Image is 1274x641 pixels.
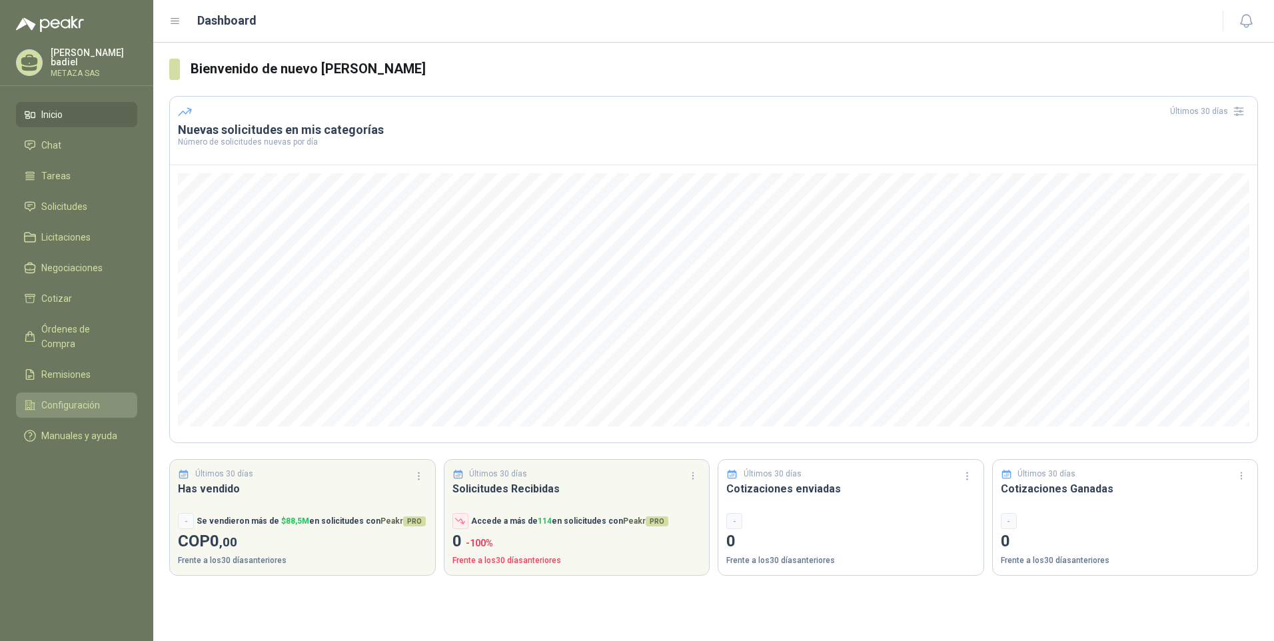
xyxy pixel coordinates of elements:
[16,102,137,127] a: Inicio
[41,107,63,122] span: Inicio
[646,516,668,526] span: PRO
[469,468,527,480] p: Últimos 30 días
[1001,513,1017,529] div: -
[195,468,253,480] p: Últimos 30 días
[41,367,91,382] span: Remisiones
[41,291,72,306] span: Cotizar
[726,529,975,554] p: 0
[41,199,87,214] span: Solicitudes
[16,286,137,311] a: Cotizar
[51,69,137,77] p: METAZA SAS
[41,230,91,245] span: Licitaciones
[41,398,100,412] span: Configuración
[178,529,427,554] p: COP
[178,138,1249,146] p: Número de solicitudes nuevas por día
[726,480,975,497] h3: Cotizaciones enviadas
[16,16,84,32] img: Logo peakr
[726,554,975,567] p: Frente a los 30 días anteriores
[281,516,309,526] span: $ 88,5M
[452,554,702,567] p: Frente a los 30 días anteriores
[1170,101,1249,122] div: Últimos 30 días
[16,362,137,387] a: Remisiones
[16,133,137,158] a: Chat
[452,480,702,497] h3: Solicitudes Recibidas
[726,513,742,529] div: -
[16,423,137,448] a: Manuales y ayuda
[16,225,137,250] a: Licitaciones
[1017,468,1075,480] p: Últimos 30 días
[471,515,668,528] p: Accede a más de en solicitudes con
[16,317,137,356] a: Órdenes de Compra
[380,516,426,526] span: Peakr
[452,529,702,554] p: 0
[16,163,137,189] a: Tareas
[219,534,237,550] span: ,00
[16,392,137,418] a: Configuración
[41,322,125,351] span: Órdenes de Compra
[51,48,137,67] p: [PERSON_NAME] badiel
[41,428,117,443] span: Manuales y ayuda
[178,513,194,529] div: -
[466,538,493,548] span: -100 %
[41,261,103,275] span: Negociaciones
[191,59,1258,79] h3: Bienvenido de nuevo [PERSON_NAME]
[538,516,552,526] span: 114
[16,194,137,219] a: Solicitudes
[197,11,257,30] h1: Dashboard
[16,255,137,281] a: Negociaciones
[1001,529,1250,554] p: 0
[178,122,1249,138] h3: Nuevas solicitudes en mis categorías
[403,516,426,526] span: PRO
[210,532,237,550] span: 0
[41,169,71,183] span: Tareas
[1001,554,1250,567] p: Frente a los 30 días anteriores
[178,554,427,567] p: Frente a los 30 días anteriores
[197,515,426,528] p: Se vendieron más de en solicitudes con
[623,516,668,526] span: Peakr
[41,138,61,153] span: Chat
[1001,480,1250,497] h3: Cotizaciones Ganadas
[744,468,802,480] p: Últimos 30 días
[178,480,427,497] h3: Has vendido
